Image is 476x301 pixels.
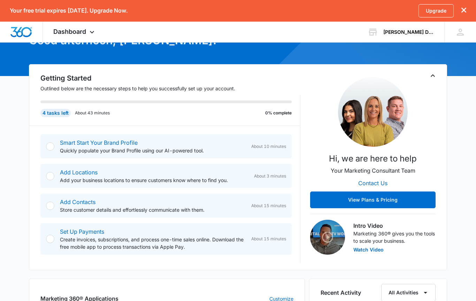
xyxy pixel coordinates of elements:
p: Quickly populate your Brand Profile using our AI-powered tool. [60,147,246,154]
a: Smart Start Your Brand Profile [60,139,138,146]
button: Watch Video [353,247,384,252]
button: Toggle Collapse [429,72,437,80]
span: Dashboard [53,28,86,35]
p: Your Marketing Consultant Team [331,166,415,175]
span: About 3 minutes [254,173,286,179]
button: View Plans & Pricing [310,191,436,208]
div: account name [383,29,434,35]
a: Upgrade [419,4,454,17]
span: About 10 minutes [251,143,286,150]
p: Marketing 360® gives you the tools to scale your business. [353,230,436,244]
button: dismiss this dialog [461,7,466,14]
p: Hi, we are here to help [329,152,417,165]
span: About 15 minutes [251,236,286,242]
p: 0% complete [265,110,292,116]
h3: Intro Video [353,221,436,230]
p: About 43 minutes [75,110,110,116]
h6: Recent Activity [321,288,361,297]
div: Dashboard [43,22,107,42]
p: Outlined below are the necessary steps to help you successfully set up your account. [40,85,300,92]
a: Add Locations [60,169,98,176]
p: Add your business locations to ensure customers know where to find you. [60,176,248,184]
span: About 15 minutes [251,203,286,209]
p: Your free trial expires [DATE]. Upgrade Now. [10,7,128,14]
h2: Getting Started [40,73,300,83]
p: Create invoices, subscriptions, and process one-time sales online. Download the free mobile app t... [60,236,246,250]
a: Set Up Payments [60,228,104,235]
img: Intro Video [310,220,345,255]
button: Contact Us [351,175,394,191]
div: 4 tasks left [40,109,71,117]
p: Store customer details and effortlessly communicate with them. [60,206,246,213]
a: Add Contacts [60,198,95,205]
